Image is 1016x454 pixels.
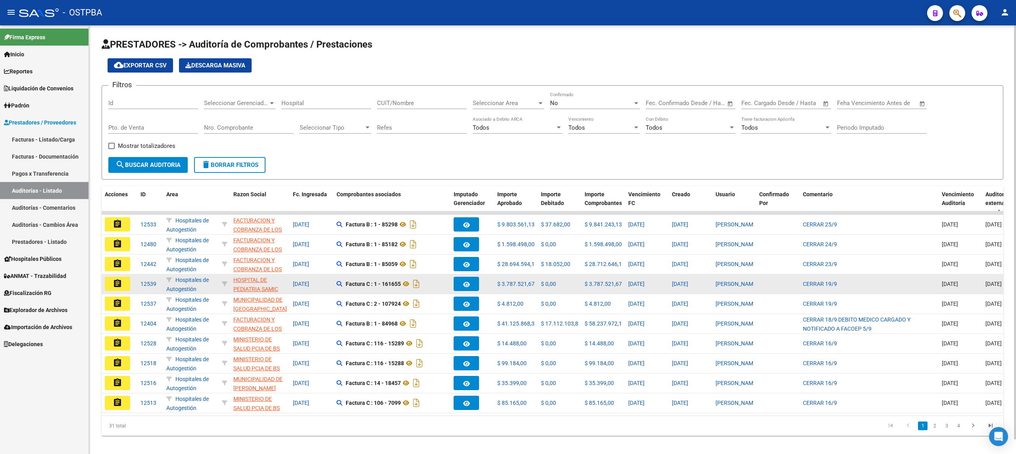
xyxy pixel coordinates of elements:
i: Descargar documento [408,238,418,251]
button: Buscar Auditoria [108,157,188,173]
datatable-header-cell: Importe Aprobado [494,186,538,221]
div: 31 total [102,416,281,436]
span: Fc. Ingresada [293,191,327,197]
span: Seleccionar Area [473,100,537,107]
span: Reportes [4,67,33,76]
strong: Factura B : 1 - 85298 [346,221,398,228]
mat-icon: delete [201,160,211,169]
datatable-header-cell: Imputado Gerenciador [450,186,494,221]
mat-icon: assignment [113,318,122,328]
strong: Factura C : 116 - 15288 [346,360,404,366]
span: Explorador de Archivos [4,306,67,314]
span: 12518 [140,360,156,366]
i: Descargar documento [408,258,418,270]
span: $ 0,00 [541,301,556,307]
span: 12442 [140,261,156,267]
span: HOSPITAL DE PEDIATRIA SAMIC "PROFESOR [PERSON_NAME]" [233,277,278,310]
a: 3 [942,421,951,430]
mat-icon: assignment [113,378,122,387]
span: [DATE] [985,380,1002,386]
span: ANMAT - Trazabilidad [4,272,66,280]
span: $ 1.598.498,00 [585,241,622,247]
datatable-header-cell: Usuario [712,186,756,221]
i: Descargar documento [408,218,418,231]
span: [PERSON_NAME] [716,340,758,347]
span: $ 85.165,00 [497,400,527,406]
span: MINISTERIO DE SALUD PCIA DE BS AS [233,336,280,361]
button: Open calendar [822,99,831,108]
span: [PERSON_NAME] [716,241,758,247]
div: - 30715497456 [233,236,287,253]
div: - 30626983398 [233,395,287,411]
div: - 30999262542 [233,295,287,312]
span: [PERSON_NAME] [716,221,758,228]
a: 4 [954,421,963,430]
datatable-header-cell: Comentario [800,186,939,221]
span: [PERSON_NAME] [716,281,758,287]
span: Razon Social [233,191,266,197]
span: $ 0,00 [541,380,556,386]
span: PRESTADORES -> Auditoría de Comprobantes / Prestaciones [102,39,372,50]
mat-icon: assignment [113,358,122,368]
datatable-header-cell: Razon Social [230,186,290,221]
button: Exportar CSV [108,58,173,73]
span: [DATE] [942,360,958,366]
span: CERRAR 16/9 [803,340,837,347]
a: 1 [918,421,927,430]
strong: Factura B : 1 - 84968 [346,320,398,327]
div: Open Intercom Messenger [989,427,1008,446]
span: [DATE] [942,340,958,347]
span: Liquidación de Convenios [4,84,73,93]
span: [DATE] [942,241,958,247]
div: - 30652381894 [233,375,287,391]
i: Descargar documento [414,337,425,350]
mat-icon: assignment [113,279,122,288]
mat-icon: assignment [113,299,122,308]
a: 2 [930,421,939,430]
span: $ 28.712.646,13 [585,261,625,267]
datatable-header-cell: Importe Debitado [538,186,581,221]
span: [DATE] [985,301,1002,307]
span: Auditoría externa creada [985,191,1009,216]
span: Hospitales de Autogestión [166,237,209,253]
div: - 30715497456 [233,315,287,332]
datatable-header-cell: Creado [669,186,712,221]
span: FACTURACION Y COBRANZA DE LOS EFECTORES PUBLICOS S.E. [233,237,282,270]
span: [DATE] [672,281,688,287]
mat-icon: assignment [113,398,122,407]
span: Seleccionar Gerenciador [204,100,268,107]
span: [PERSON_NAME] [716,301,758,307]
span: $ 1.598.498,00 [497,241,535,247]
span: Firma Express [4,33,45,42]
mat-icon: person [1000,8,1010,17]
span: Hospitales de Autogestión [166,316,209,332]
input: Fecha fin [781,100,819,107]
input: Fecha inicio [741,100,774,107]
span: FACTURACION Y COBRANZA DE LOS EFECTORES PUBLICOS S.E. [233,257,282,290]
span: $ 35.399,00 [585,380,614,386]
span: CERRAR 18/9 DEBITO MEDICO CARGADO Y NOTIFICADO A FACOEP 5/9 [803,316,910,332]
a: go to next page [966,421,981,430]
datatable-header-cell: Vencimiento FC [625,186,669,221]
span: [DATE] [942,261,958,267]
span: CERRAR 16/9 [803,360,837,366]
span: 12404 [140,320,156,327]
span: 12533 [140,221,156,228]
mat-icon: assignment [113,219,122,229]
span: $ 0,00 [541,340,556,347]
span: [DATE] [942,320,958,327]
span: [DATE] [628,320,645,327]
span: Inicio [4,50,24,59]
span: $ 3.787.521,67 [497,281,535,287]
div: - 30715497456 [233,256,287,272]
span: $ 0,00 [541,281,556,287]
span: FACTURACION Y COBRANZA DE LOS EFECTORES PUBLICOS S.E. [233,316,282,350]
span: Descarga Masiva [185,62,245,69]
span: CERRAR 19/9 [803,301,837,307]
span: [DATE] [942,400,958,406]
span: [DATE] [985,320,1002,327]
strong: Factura C : 14 - 18457 [346,380,401,386]
span: Importe Debitado [541,191,564,207]
span: Todos [473,124,489,131]
span: [DATE] [628,221,645,228]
